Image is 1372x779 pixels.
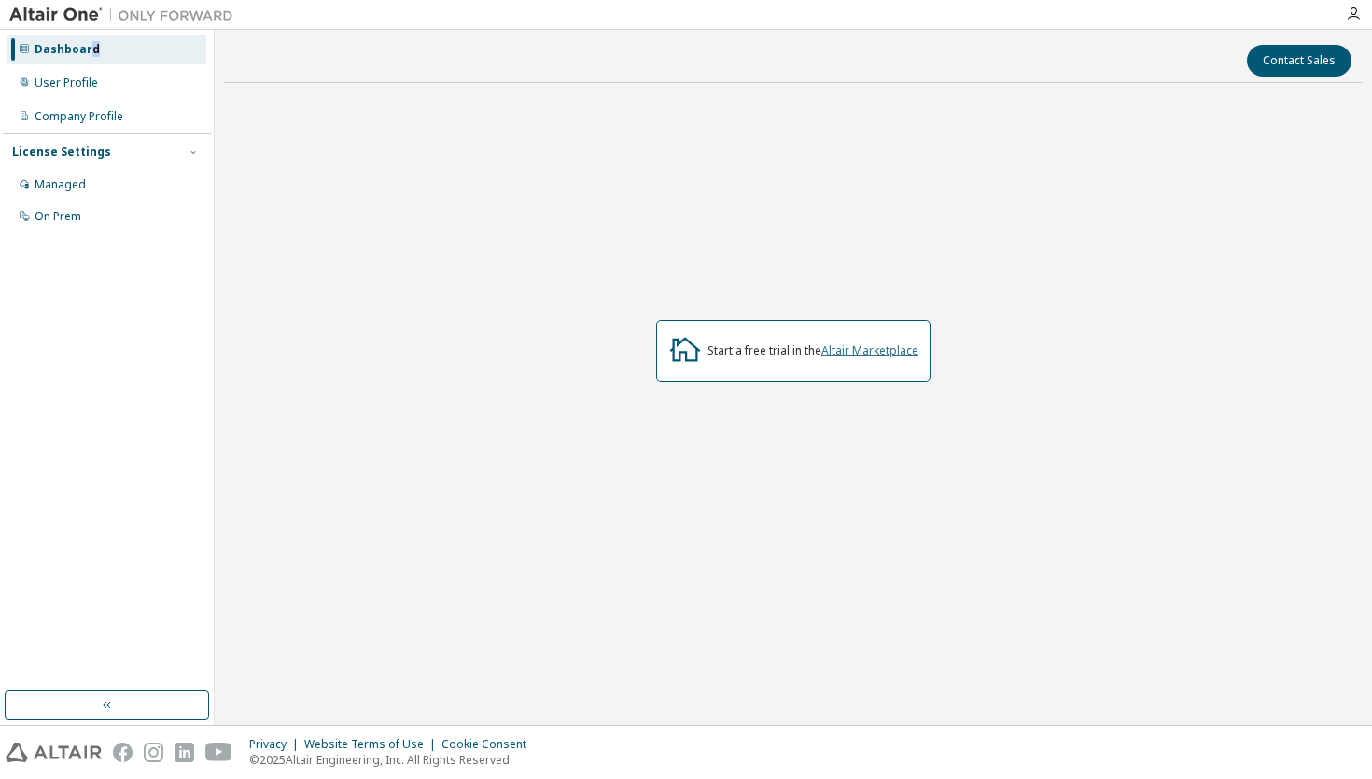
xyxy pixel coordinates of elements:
div: Dashboard [35,42,100,57]
div: License Settings [12,145,111,160]
img: linkedin.svg [175,743,194,762]
div: Start a free trial in the [707,343,918,358]
div: Cookie Consent [441,737,538,752]
div: Managed [35,177,86,192]
button: Contact Sales [1247,45,1351,77]
img: instagram.svg [144,743,163,762]
a: Altair Marketplace [821,342,918,358]
div: Privacy [249,737,304,752]
img: altair_logo.svg [6,743,102,762]
div: User Profile [35,76,98,90]
img: youtube.svg [205,743,232,762]
div: Company Profile [35,109,123,124]
div: On Prem [35,209,81,224]
div: Website Terms of Use [304,737,441,752]
img: facebook.svg [113,743,133,762]
img: Altair One [9,6,243,24]
p: © 2025 Altair Engineering, Inc. All Rights Reserved. [249,752,538,768]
